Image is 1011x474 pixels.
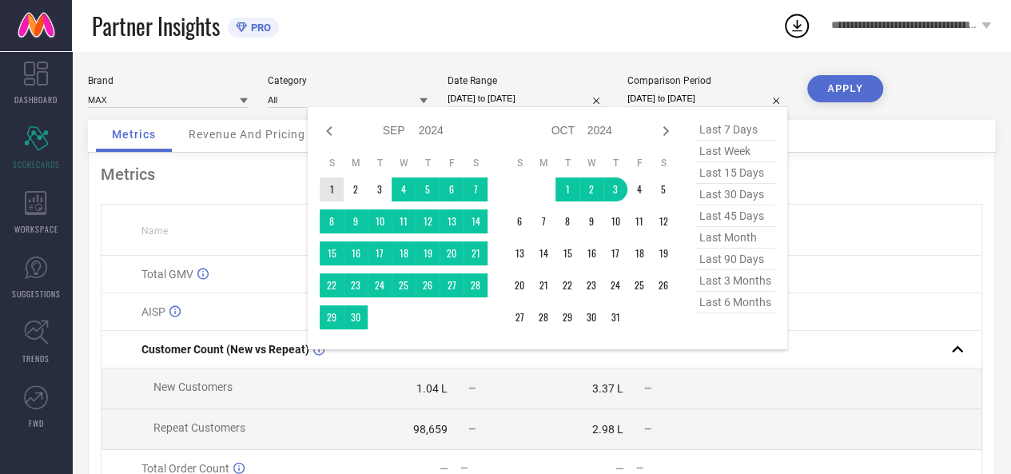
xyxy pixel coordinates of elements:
td: Tue Oct 08 2024 [555,209,579,233]
td: Thu Sep 26 2024 [416,273,440,297]
td: Sun Sep 08 2024 [320,209,344,233]
span: AISP [141,305,165,318]
div: 1.04 L [416,382,448,395]
span: last month [695,227,775,249]
td: Wed Sep 04 2024 [392,177,416,201]
div: Open download list [782,11,811,40]
div: Date Range [448,75,607,86]
span: Customer Count (New vs Repeat) [141,343,309,356]
td: Fri Oct 18 2024 [627,241,651,265]
td: Thu Oct 10 2024 [603,209,627,233]
span: — [644,383,651,394]
td: Fri Oct 04 2024 [627,177,651,201]
th: Friday [627,157,651,169]
td: Mon Sep 23 2024 [344,273,368,297]
span: last 3 months [695,270,775,292]
div: 3.37 L [592,382,623,395]
td: Sun Sep 22 2024 [320,273,344,297]
td: Sat Sep 21 2024 [464,241,488,265]
td: Wed Sep 18 2024 [392,241,416,265]
span: PRO [247,22,271,34]
span: Revenue And Pricing [189,128,305,141]
th: Monday [344,157,368,169]
td: Tue Oct 22 2024 [555,273,579,297]
div: Category [268,75,428,86]
td: Sun Oct 06 2024 [507,209,531,233]
input: Select date range [448,90,607,107]
span: — [468,424,476,435]
td: Mon Sep 02 2024 [344,177,368,201]
span: Partner Insights [92,10,220,42]
th: Saturday [651,157,675,169]
td: Wed Oct 09 2024 [579,209,603,233]
th: Sunday [320,157,344,169]
div: Metrics [101,165,982,184]
td: Wed Oct 30 2024 [579,305,603,329]
td: Mon Oct 28 2024 [531,305,555,329]
span: last 6 months [695,292,775,313]
td: Wed Oct 02 2024 [579,177,603,201]
td: Sat Oct 19 2024 [651,241,675,265]
td: Thu Oct 31 2024 [603,305,627,329]
td: Mon Sep 16 2024 [344,241,368,265]
td: Thu Oct 03 2024 [603,177,627,201]
span: last 90 days [695,249,775,270]
td: Thu Sep 12 2024 [416,209,440,233]
td: Sun Sep 29 2024 [320,305,344,329]
td: Mon Oct 21 2024 [531,273,555,297]
td: Mon Sep 30 2024 [344,305,368,329]
th: Thursday [603,157,627,169]
span: last 15 days [695,162,775,184]
span: last week [695,141,775,162]
span: FWD [29,417,44,429]
td: Sat Oct 05 2024 [651,177,675,201]
td: Tue Oct 29 2024 [555,305,579,329]
span: DASHBOARD [14,94,58,106]
td: Mon Oct 14 2024 [531,241,555,265]
th: Tuesday [368,157,392,169]
td: Mon Sep 09 2024 [344,209,368,233]
span: — [644,424,651,435]
th: Wednesday [579,157,603,169]
td: Thu Sep 05 2024 [416,177,440,201]
span: — [468,383,476,394]
td: Thu Oct 17 2024 [603,241,627,265]
span: Total GMV [141,268,193,281]
th: Wednesday [392,157,416,169]
div: — [460,463,541,474]
td: Wed Oct 23 2024 [579,273,603,297]
span: New Customers [153,380,233,393]
span: last 7 days [695,119,775,141]
td: Sun Sep 01 2024 [320,177,344,201]
span: Name [141,225,168,237]
th: Thursday [416,157,440,169]
td: Sun Oct 13 2024 [507,241,531,265]
td: Tue Sep 03 2024 [368,177,392,201]
div: — [636,463,717,474]
td: Sat Sep 07 2024 [464,177,488,201]
td: Fri Sep 13 2024 [440,209,464,233]
td: Fri Sep 06 2024 [440,177,464,201]
td: Fri Oct 25 2024 [627,273,651,297]
td: Fri Sep 27 2024 [440,273,464,297]
td: Sat Sep 14 2024 [464,209,488,233]
td: Wed Oct 16 2024 [579,241,603,265]
td: Sun Oct 27 2024 [507,305,531,329]
td: Tue Sep 17 2024 [368,241,392,265]
div: Next month [656,121,675,141]
button: APPLY [807,75,883,102]
td: Tue Oct 15 2024 [555,241,579,265]
td: Wed Sep 11 2024 [392,209,416,233]
td: Sun Sep 15 2024 [320,241,344,265]
td: Wed Sep 25 2024 [392,273,416,297]
th: Saturday [464,157,488,169]
td: Fri Oct 11 2024 [627,209,651,233]
td: Tue Oct 01 2024 [555,177,579,201]
div: Comparison Period [627,75,787,86]
div: 2.98 L [592,423,623,436]
input: Select comparison period [627,90,787,107]
div: Previous month [320,121,339,141]
span: Metrics [112,128,156,141]
div: Brand [88,75,248,86]
td: Thu Sep 19 2024 [416,241,440,265]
